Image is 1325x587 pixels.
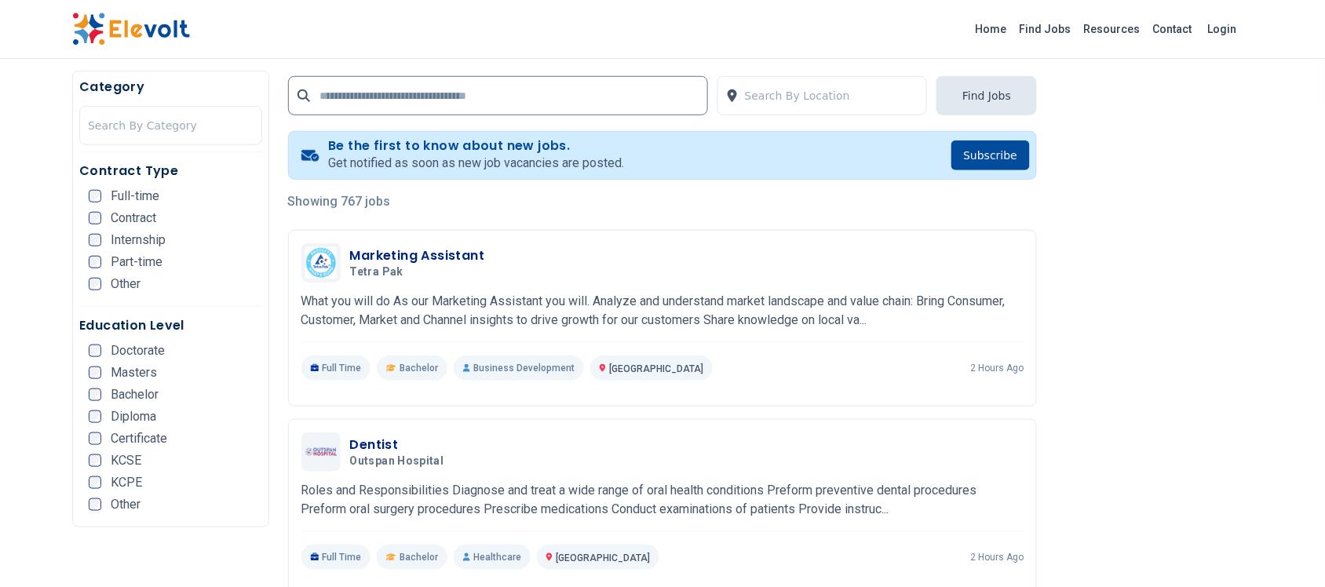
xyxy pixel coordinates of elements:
a: Outspan HospitalDentistOutspan HospitalRoles and Responsibilities Diagnose and treat a wide range... [301,432,1024,570]
h5: Category [79,78,262,97]
input: Part-time [89,256,101,268]
input: Doctorate [89,345,101,357]
a: Find Jobs [1013,16,1078,42]
a: Contact [1147,16,1199,42]
p: Full Time [301,545,371,570]
p: Roles and Responsibilities Diagnose and treat a wide range of oral health conditions Preform prev... [301,481,1024,519]
span: [GEOGRAPHIC_DATA] [609,363,703,374]
p: 2 hours ago [970,362,1024,374]
input: KCSE [89,454,101,467]
a: Login [1199,13,1247,45]
span: Other [111,498,141,511]
input: Other [89,498,101,511]
h5: Contract Type [79,162,262,180]
span: Outspan Hospital [350,454,444,469]
input: Bachelor [89,388,101,401]
input: Other [89,278,101,290]
span: Full-time [111,190,159,202]
p: Get notified as soon as new job vacancies are posted. [328,154,624,173]
h5: Education Level [79,316,262,335]
button: Subscribe [951,140,1031,170]
span: Other [111,278,141,290]
p: What you will do As our Marketing Assistant you will. Analyze and understand market landscape and... [301,292,1024,330]
span: Contract [111,212,156,224]
span: Masters [111,366,157,379]
span: Internship [111,234,166,246]
a: Tetra PakMarketing AssistantTetra PakWhat you will do As our Marketing Assistant you will. Analyz... [301,243,1024,381]
img: Tetra Pak [305,247,337,279]
p: Healthcare [454,545,531,570]
p: Business Development [454,355,584,381]
input: KCPE [89,476,101,489]
button: Find Jobs [936,76,1037,115]
span: Diploma [111,410,156,423]
input: Full-time [89,190,101,202]
input: Diploma [89,410,101,423]
a: Resources [1078,16,1147,42]
p: Showing 767 jobs [288,192,1038,211]
h3: Marketing Assistant [350,246,485,265]
span: Bachelor [111,388,159,401]
span: Bachelor [400,362,438,374]
input: Masters [89,366,101,379]
p: 2 hours ago [970,551,1024,563]
span: Bachelor [400,551,438,563]
input: Certificate [89,432,101,445]
img: Elevolt [72,13,190,46]
span: Part-time [111,256,162,268]
span: Tetra Pak [350,265,403,279]
input: Internship [89,234,101,246]
h4: Be the first to know about new jobs. [328,138,624,154]
input: Contract [89,212,101,224]
iframe: Chat Widget [1247,512,1325,587]
img: Outspan Hospital [305,448,337,456]
span: KCSE [111,454,141,467]
a: Home [969,16,1013,42]
span: [GEOGRAPHIC_DATA] [556,552,650,563]
span: Certificate [111,432,167,445]
h3: Dentist [350,436,451,454]
p: Full Time [301,355,371,381]
span: KCPE [111,476,142,489]
span: Doctorate [111,345,165,357]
